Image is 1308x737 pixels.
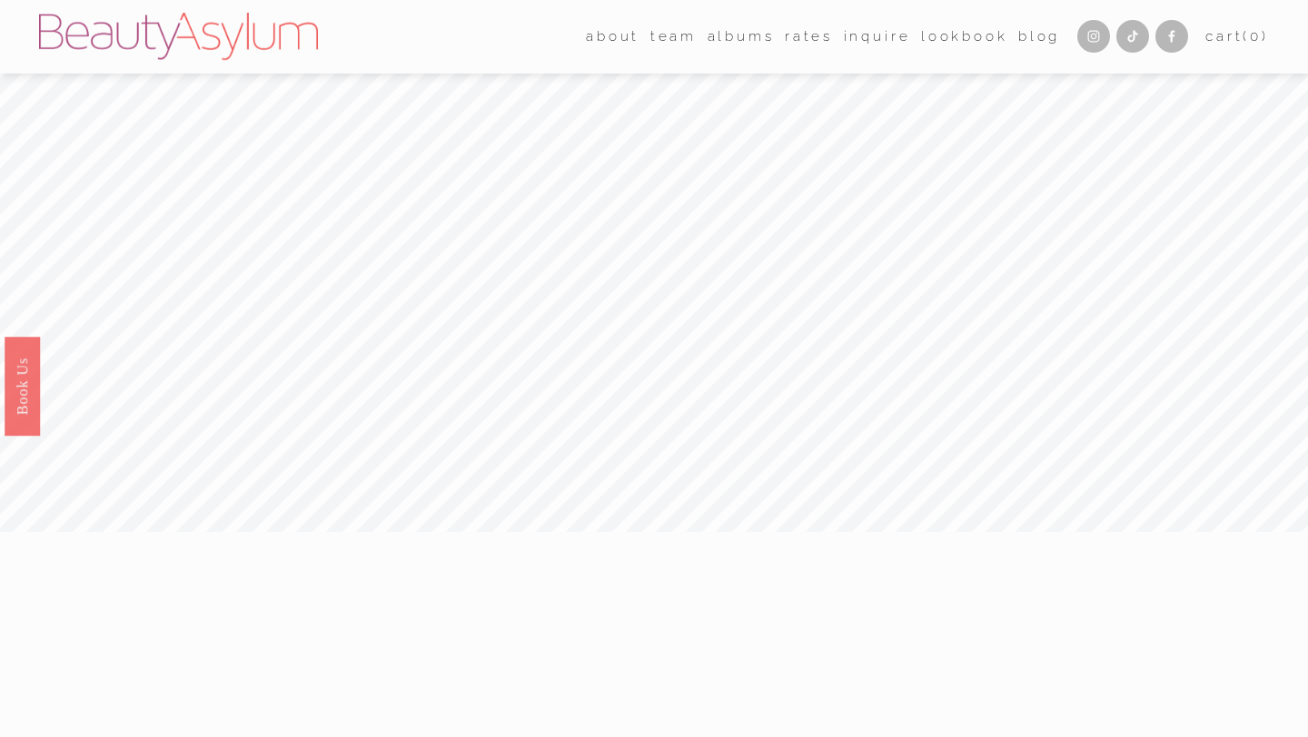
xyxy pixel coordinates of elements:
[1077,20,1110,53] a: Instagram
[1155,20,1188,53] a: Facebook
[921,23,1008,51] a: Lookbook
[1018,23,1060,51] a: Blog
[5,337,40,436] a: Book Us
[586,25,639,49] span: about
[650,23,697,51] a: folder dropdown
[1250,28,1262,44] span: 0
[650,25,697,49] span: team
[785,23,833,51] a: Rates
[1205,25,1269,49] a: 0 items in cart
[844,23,911,51] a: Inquire
[586,23,639,51] a: folder dropdown
[708,23,775,51] a: albums
[39,13,318,60] img: Beauty Asylum | Bridal Hair &amp; Makeup Charlotte &amp; Atlanta
[1243,28,1268,44] span: ( )
[1116,20,1149,53] a: TikTok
